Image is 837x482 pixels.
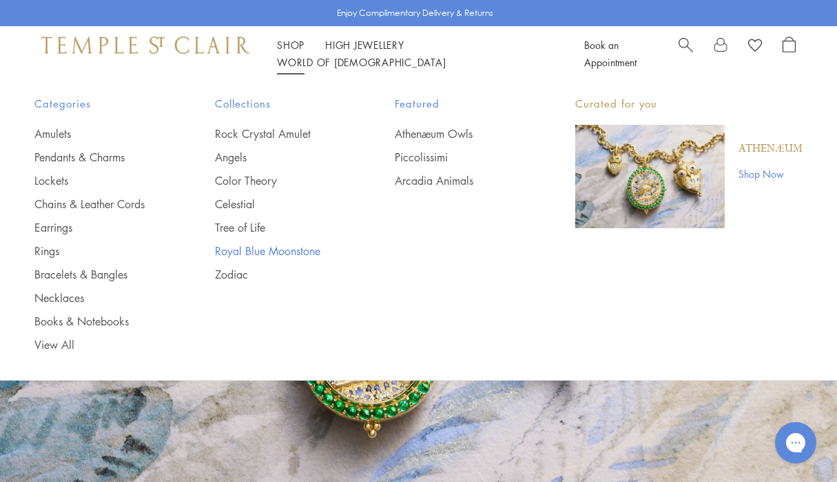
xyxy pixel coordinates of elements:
a: Books & Notebooks [34,314,160,329]
a: ShopShop [277,38,304,52]
a: Search [679,37,693,71]
a: Athenæum [738,141,803,157]
a: Amulets [34,126,160,141]
a: Angels [215,150,340,165]
span: Categories [34,95,160,112]
a: Bracelets & Bangles [34,267,160,282]
a: Tree of Life [215,220,340,235]
a: Open Shopping Bag [783,37,796,71]
a: High JewelleryHigh Jewellery [325,38,404,52]
span: Featured [395,95,520,112]
a: Arcadia Animals [395,173,520,188]
a: Shop Now [738,166,803,181]
a: Rings [34,243,160,259]
a: Chains & Leather Cords [34,197,160,212]
a: Lockets [34,173,160,188]
a: Pendants & Charms [34,150,160,165]
p: Curated for you [575,95,803,112]
a: Color Theory [215,173,340,188]
img: Temple St. Clair [41,37,249,53]
a: Rock Crystal Amulet [215,126,340,141]
a: Necklaces [34,290,160,305]
a: Athenæum Owls [395,126,520,141]
nav: Main navigation [277,37,553,71]
a: Piccolissimi [395,150,520,165]
a: View All [34,337,160,352]
a: World of [DEMOGRAPHIC_DATA]World of [DEMOGRAPHIC_DATA] [277,55,446,69]
a: Zodiac [215,267,340,282]
iframe: Gorgias live chat messenger [768,417,823,468]
a: Celestial [215,197,340,212]
p: Enjoy Complimentary Delivery & Returns [337,6,493,20]
a: Earrings [34,220,160,235]
a: View Wishlist [748,37,762,57]
a: Royal Blue Moonstone [215,243,340,259]
a: Book an Appointment [584,38,637,69]
span: Collections [215,95,340,112]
